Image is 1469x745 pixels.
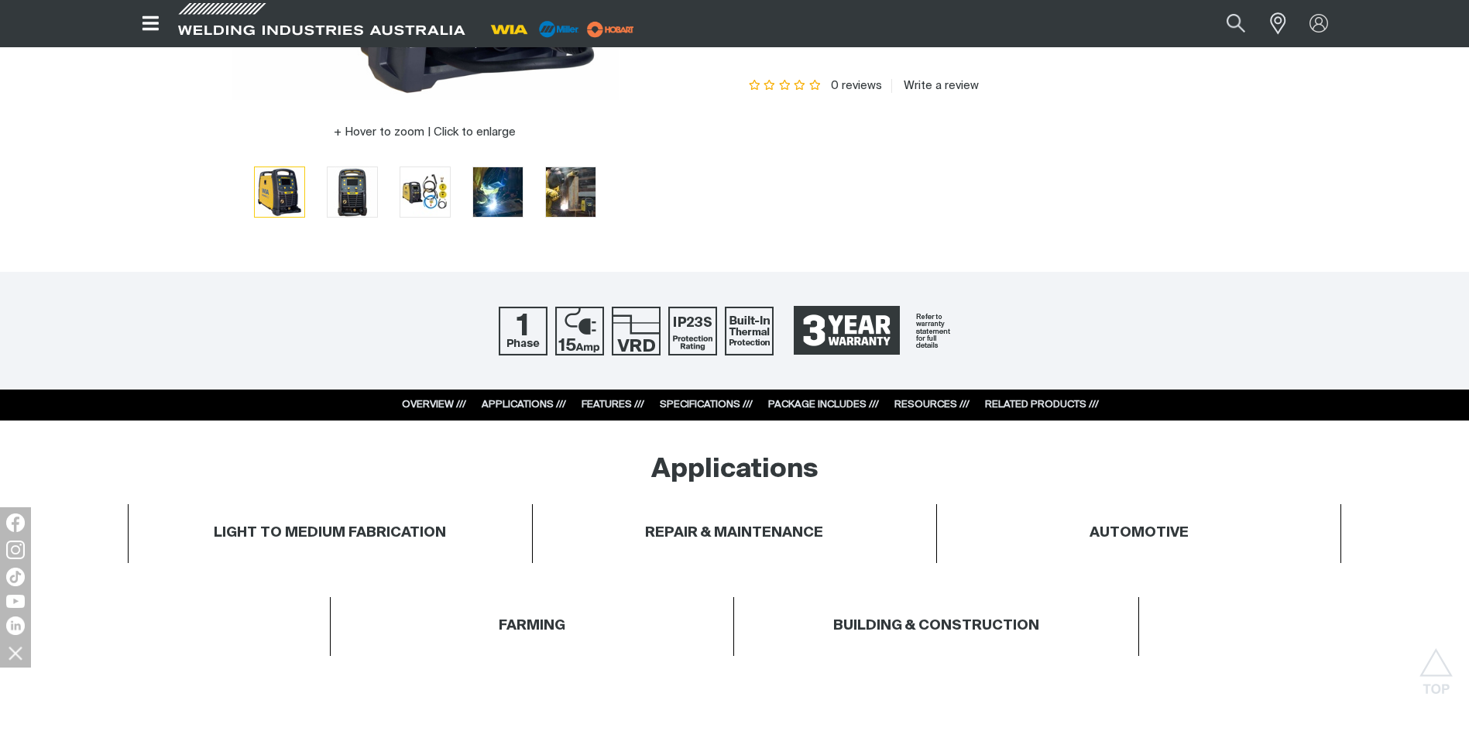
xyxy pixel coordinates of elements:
a: Write a review [891,79,979,93]
a: RESOURCES /// [894,400,970,410]
button: Go to slide 5 [545,167,596,218]
img: Weldmatic 200+ [546,167,595,217]
img: Voltage Reduction Device [612,307,661,355]
img: TikTok [6,568,25,586]
button: Go to slide 2 [327,167,378,218]
img: YouTube [6,595,25,608]
img: 15 Amp Supply Plug [555,307,604,355]
a: miller [582,23,639,35]
img: Weldmatic 200+ [255,167,304,217]
h4: FARMING [499,617,565,635]
button: Search products [1210,6,1262,41]
button: Go to slide 1 [254,167,305,218]
img: Single Phase [499,307,547,355]
h4: REPAIR & MAINTENANCE [645,524,823,542]
a: OVERVIEW /// [402,400,466,410]
img: Weldmatic 200+ [473,167,523,217]
img: Weldmatic 200+ [400,167,450,216]
a: 3 Year Warranty [781,299,970,362]
button: Go to slide 3 [400,167,451,218]
a: RELATED PRODUCTS /// [985,400,1099,410]
a: PACKAGE INCLUDES /// [768,400,879,410]
img: miller [582,18,639,41]
button: Scroll to top [1419,648,1454,683]
img: Weldmatic 200+ [328,167,377,217]
a: FEATURES /// [582,400,644,410]
img: Facebook [6,513,25,532]
img: IP23S Protection Rating [668,307,717,355]
h4: BUILDING & CONSTRUCTION [833,617,1039,635]
h2: Applications [651,453,819,487]
input: Product name or item number... [1189,6,1261,41]
span: Rating: {0} [747,81,823,91]
img: LinkedIn [6,616,25,635]
img: hide socials [2,640,29,666]
span: 0 reviews [831,80,882,91]
a: APPLICATIONS /// [482,400,566,410]
a: SPECIFICATIONS /// [660,400,753,410]
button: Hover to zoom | Click to enlarge [324,123,525,142]
h4: AUTOMOTIVE [1090,524,1189,542]
button: Go to slide 4 [472,167,523,218]
img: Built In Thermal Protection [725,307,774,355]
h4: LIGHT TO MEDIUM FABRICATION [214,524,446,542]
img: Instagram [6,541,25,559]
